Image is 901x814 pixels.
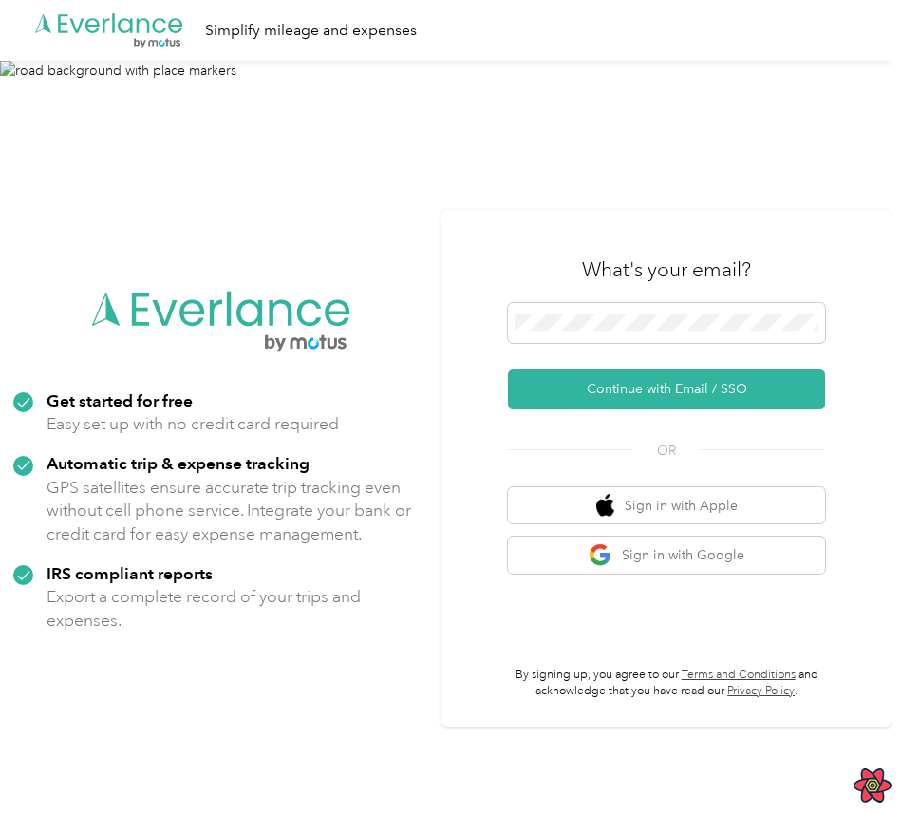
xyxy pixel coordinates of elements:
p: GPS satellites ensure accurate trip tracking even without cell phone service. Integrate your bank... [47,476,428,546]
img: google logo [589,543,612,567]
p: By signing up, you agree to our and acknowledge that you have read our . [508,667,825,700]
button: Continue with Email / SSO [508,369,825,409]
strong: Get started for free [47,390,193,410]
h3: What's your email? [582,256,751,283]
strong: Automatic trip & expense tracking [47,453,310,473]
p: Export a complete record of your trips and expenses. [47,585,428,632]
button: apple logoSign in with Apple [508,487,825,524]
a: Privacy Policy [727,684,795,698]
a: Terms and Conditions [682,668,796,682]
button: google logoSign in with Google [508,537,825,574]
img: apple logo [596,494,615,518]
strong: IRS compliant reports [47,563,213,583]
button: Open React Query Devtools [854,767,892,805]
p: Easy set up with no credit card required [47,412,339,436]
div: Simplify mileage and expenses [205,19,417,43]
span: OR [633,441,700,461]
